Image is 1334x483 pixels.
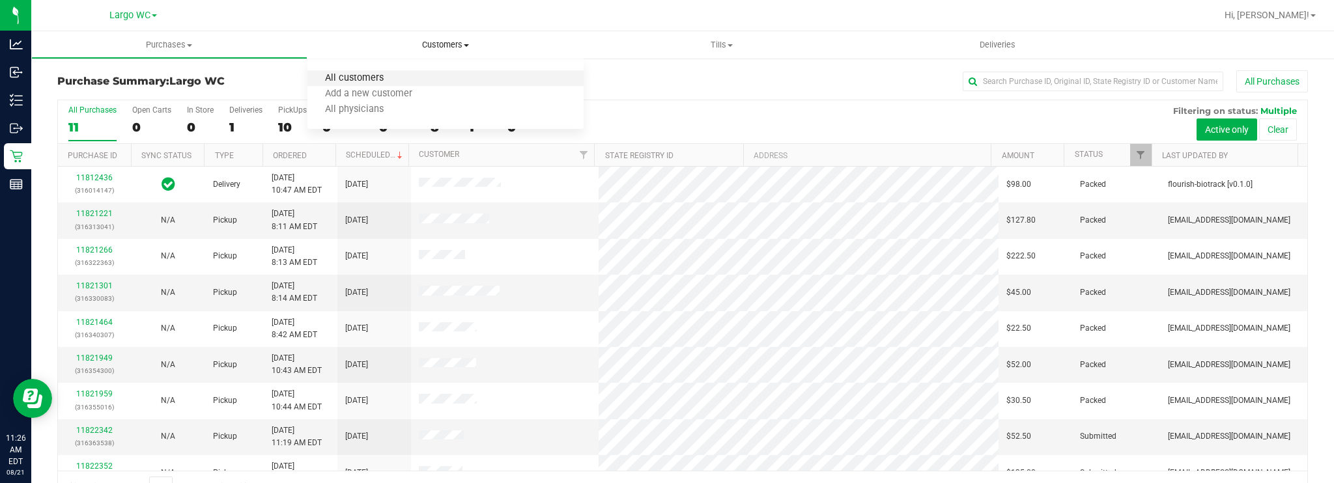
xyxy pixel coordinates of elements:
span: [DATE] [345,430,368,443]
span: Hi, [PERSON_NAME]! [1225,10,1309,20]
span: Packed [1080,286,1106,299]
p: (316322363) [66,256,124,269]
span: [DATE] 10:43 AM EDT [272,352,322,377]
input: Search Purchase ID, Original ID, State Registry ID or Customer Name... [963,72,1223,91]
span: Packed [1080,214,1106,227]
p: (316355016) [66,401,124,413]
button: N/A [161,250,175,262]
button: N/A [161,286,175,299]
div: Open Carts [132,105,171,115]
span: Pickup [213,322,237,335]
inline-svg: Analytics [10,38,23,51]
inline-svg: Inventory [10,94,23,107]
span: Not Applicable [161,432,175,441]
span: Tills [584,39,859,51]
a: Purchases [31,31,307,59]
span: Pickup [213,286,237,299]
a: Last Updated By [1162,151,1228,160]
span: [DATE] [345,250,368,262]
button: N/A [161,394,175,407]
span: Pickup [213,467,237,479]
a: Purchase ID [68,151,117,160]
inline-svg: Inbound [10,66,23,79]
span: Delivery [213,178,240,191]
span: Submitted [1080,430,1116,443]
span: Not Applicable [161,251,175,260]
th: Address [743,144,991,167]
button: Clear [1259,118,1297,141]
span: [EMAIL_ADDRESS][DOMAIN_NAME] [1168,467,1290,479]
span: [EMAIL_ADDRESS][DOMAIN_NAME] [1168,430,1290,443]
a: 11821949 [76,353,113,363]
span: Purchases [32,39,307,51]
span: [DATE] 8:13 AM EDT [272,244,317,269]
a: Scheduled [346,150,405,159]
span: $30.50 [1006,394,1031,407]
span: [DATE] 11:19 AM EDT [272,424,322,449]
a: Customers All customers Add a new customer All physicians [307,31,584,59]
span: Largo WC [109,10,150,21]
a: Customer [419,150,459,159]
span: [DATE] 8:11 AM EDT [272,208,317,232]
span: $135.00 [1006,467,1036,479]
span: $52.50 [1006,430,1031,443]
p: (316363538) [66,437,124,449]
a: Amount [1002,151,1034,160]
span: [DATE] [345,359,368,371]
span: [DATE] [345,394,368,407]
div: All Purchases [68,105,117,115]
span: Deliveries [962,39,1033,51]
span: Pickup [213,359,237,371]
span: Customers [307,39,584,51]
p: (316313041) [66,221,124,233]
button: N/A [161,359,175,371]
div: 11 [68,120,117,135]
span: Not Applicable [161,396,175,405]
a: Filter [573,144,594,166]
a: Filter [1130,144,1152,166]
button: N/A [161,322,175,335]
span: $52.00 [1006,359,1031,371]
inline-svg: Reports [10,178,23,191]
span: [DATE] 10:47 AM EDT [272,172,322,197]
p: (316330083) [66,292,124,305]
a: Tills [584,31,860,59]
a: 11821266 [76,245,113,255]
p: 08/21 [6,467,25,477]
a: 11822352 [76,462,113,471]
a: Type [215,151,234,160]
span: [DATE] [345,467,368,479]
p: (316354300) [66,365,124,377]
span: All customers [307,73,401,84]
span: [DATE] [345,178,368,191]
button: All Purchases [1236,70,1308,92]
span: $98.00 [1006,178,1031,191]
span: [EMAIL_ADDRESS][DOMAIN_NAME] [1168,214,1290,227]
a: Sync Status [141,151,192,160]
span: Not Applicable [161,324,175,333]
span: Not Applicable [161,288,175,297]
p: 11:26 AM EDT [6,432,25,467]
span: Pickup [213,214,237,227]
a: State Registry ID [605,151,674,160]
span: Filtering on status: [1173,105,1258,116]
div: 1 [229,120,263,135]
div: Deliveries [229,105,263,115]
span: [EMAIL_ADDRESS][DOMAIN_NAME] [1168,250,1290,262]
span: [EMAIL_ADDRESS][DOMAIN_NAME] [1168,394,1290,407]
span: Not Applicable [161,215,175,225]
span: [DATE] [345,214,368,227]
div: 0 [132,120,171,135]
span: All physicians [307,104,401,115]
span: [EMAIL_ADDRESS][DOMAIN_NAME] [1168,286,1290,299]
span: [EMAIL_ADDRESS][DOMAIN_NAME] [1168,359,1290,371]
inline-svg: Outbound [10,122,23,135]
span: Pickup [213,250,237,262]
p: (316340307) [66,329,124,341]
span: Largo WC [169,75,225,87]
span: Not Applicable [161,468,175,477]
span: Packed [1080,178,1106,191]
span: [DATE] 8:14 AM EDT [272,280,317,305]
div: PickUps [278,105,307,115]
a: Status [1075,150,1103,159]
